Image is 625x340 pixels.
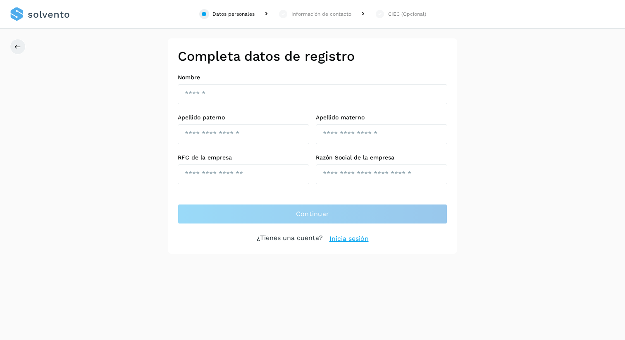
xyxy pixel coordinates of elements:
[178,74,447,81] label: Nombre
[212,10,255,18] div: Datos personales
[291,10,351,18] div: Información de contacto
[178,114,309,121] label: Apellido paterno
[296,209,329,219] span: Continuar
[257,234,323,244] p: ¿Tienes una cuenta?
[178,204,447,224] button: Continuar
[178,154,309,161] label: RFC de la empresa
[178,48,447,64] h2: Completa datos de registro
[329,234,369,244] a: Inicia sesión
[316,114,447,121] label: Apellido materno
[388,10,426,18] div: CIEC (Opcional)
[316,154,447,161] label: Razón Social de la empresa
